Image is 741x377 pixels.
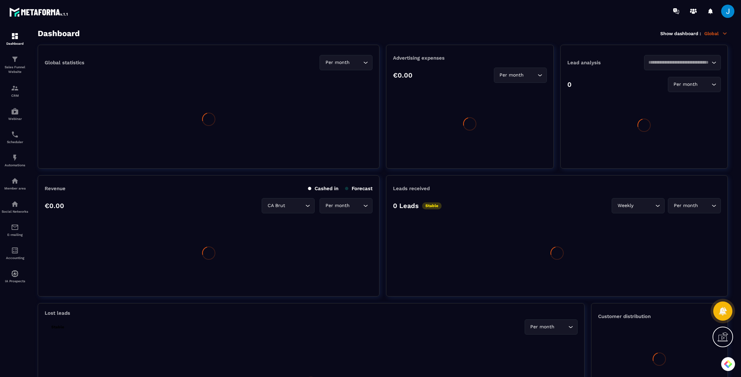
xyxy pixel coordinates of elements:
[45,202,64,210] p: €0.00
[2,242,28,265] a: accountantaccountantAccounting
[320,198,372,213] div: Search for option
[2,195,28,218] a: social-networksocial-networkSocial Networks
[660,31,701,36] p: Show dashboard :
[2,94,28,97] p: CRM
[11,154,19,162] img: automations
[324,59,351,66] span: Per month
[11,107,19,115] img: automations
[45,186,65,191] p: Revenue
[9,6,69,18] img: logo
[672,81,699,88] span: Per month
[2,163,28,167] p: Automations
[525,319,578,335] div: Search for option
[48,324,67,331] p: Stable
[320,55,372,70] div: Search for option
[2,102,28,126] a: automationsautomationsWebinar
[635,202,654,209] input: Search for option
[11,131,19,138] img: scheduler
[2,233,28,237] p: E-mailing
[45,60,84,66] p: Global statistics
[2,65,28,74] p: Sales Funnel Website
[351,202,362,209] input: Search for option
[286,202,304,209] input: Search for option
[262,198,315,213] div: Search for option
[45,310,70,316] p: Lost leads
[2,256,28,260] p: Accounting
[11,32,19,40] img: formation
[2,27,28,50] a: formationformationDashboard
[2,172,28,195] a: automationsautomationsMember area
[644,55,721,70] div: Search for option
[525,72,536,79] input: Search for option
[2,79,28,102] a: formationformationCRM
[11,246,19,254] img: accountant
[393,186,430,191] p: Leads received
[2,140,28,144] p: Scheduler
[2,50,28,79] a: formationformationSales Funnel Website
[648,59,710,66] input: Search for option
[704,30,728,36] p: Global
[567,81,572,88] p: 0
[393,71,413,79] p: €0.00
[556,323,567,331] input: Search for option
[11,270,19,278] img: automations
[393,55,546,61] p: Advertising expenses
[498,72,525,79] span: Per month
[345,186,372,191] p: Forecast
[266,202,286,209] span: CA Brut
[38,29,80,38] h3: Dashboard
[668,77,721,92] div: Search for option
[393,202,419,210] p: 0 Leads
[2,210,28,213] p: Social Networks
[351,59,362,66] input: Search for option
[494,68,547,83] div: Search for option
[616,202,635,209] span: Weekly
[308,186,338,191] p: Cashed in
[2,117,28,121] p: Webinar
[2,187,28,190] p: Member area
[324,202,351,209] span: Per month
[2,218,28,242] a: emailemailE-mailing
[11,223,19,231] img: email
[612,198,665,213] div: Search for option
[2,149,28,172] a: automationsautomationsAutomations
[2,126,28,149] a: schedulerschedulerScheduler
[567,60,644,66] p: Lead analysis
[699,202,710,209] input: Search for option
[422,202,442,209] p: Stable
[699,81,710,88] input: Search for option
[11,55,19,63] img: formation
[2,42,28,45] p: Dashboard
[11,84,19,92] img: formation
[11,177,19,185] img: automations
[529,323,556,331] span: Per month
[2,279,28,283] p: IA Prospects
[672,202,699,209] span: Per month
[598,313,721,319] p: Customer distribution
[668,198,721,213] div: Search for option
[11,200,19,208] img: social-network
